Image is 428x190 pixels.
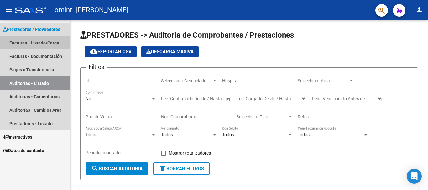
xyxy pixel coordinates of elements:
span: Todos [298,132,310,137]
span: Prestadores / Proveedores [3,26,60,33]
mat-icon: delete [159,165,166,172]
input: End date [186,96,217,101]
span: Borrar Filtros [159,166,204,172]
div: Open Intercom Messenger [407,169,422,184]
span: - [PERSON_NAME] [72,3,128,17]
span: - omint [50,3,72,17]
span: Buscar Auditoria [91,166,143,172]
mat-icon: person [415,6,423,13]
mat-icon: menu [5,6,13,13]
span: Mostrar totalizadores [169,149,211,157]
button: Borrar Filtros [153,162,210,175]
input: Start date [237,96,256,101]
button: Exportar CSV [85,46,137,57]
mat-icon: search [91,165,99,172]
span: Todos [86,132,97,137]
span: PRESTADORES -> Auditoría de Comprobantes / Prestaciones [80,31,294,39]
input: End date [261,96,292,101]
input: Start date [161,96,180,101]
span: Seleccionar Area [298,78,348,84]
button: Open calendar [376,96,383,102]
span: Seleccionar Tipo [237,114,287,120]
span: Todos [222,132,234,137]
span: No [86,96,91,101]
span: Exportar CSV [90,49,132,54]
mat-icon: cloud_download [90,48,97,55]
button: Open calendar [300,96,307,102]
span: Descarga Masiva [146,49,194,54]
span: Seleccionar Gerenciador [161,78,212,84]
button: Buscar Auditoria [86,162,148,175]
button: Open calendar [225,96,231,102]
span: Todos [161,132,173,137]
app-download-masive: Descarga masiva de comprobantes (adjuntos) [141,46,199,57]
span: Datos de contacto [3,147,44,154]
span: Instructivos [3,134,32,141]
button: Descarga Masiva [141,46,199,57]
h3: Filtros [86,63,107,71]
